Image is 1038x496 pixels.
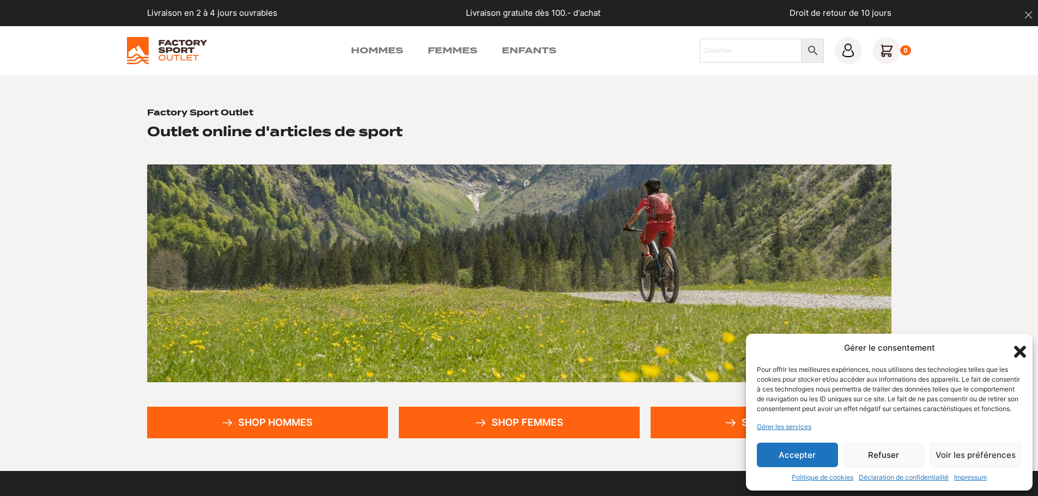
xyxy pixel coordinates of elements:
[844,342,935,354] div: Gérer le consentement
[792,473,853,482] a: Politique de cookies
[790,7,891,20] p: Droit de retour de 10 jours
[1011,342,1022,353] div: Fermer la boîte de dialogue
[700,39,802,63] input: Chercher
[930,443,1022,467] button: Voir les préférences
[1019,5,1038,25] button: dismiss
[757,365,1021,414] div: Pour offrir les meilleures expériences, nous utilisons des technologies telles que les cookies po...
[127,37,207,64] img: Factory Sport Outlet
[859,473,949,482] a: Déclaration de confidentialité
[399,407,640,438] a: Shop femmes
[147,123,403,140] h2: Outlet online d'articles de sport
[651,407,891,438] a: Shop enfants
[757,422,811,432] a: Gérer les services
[428,44,477,57] a: Femmes
[954,473,987,482] a: Impressum
[757,443,838,467] button: Accepter
[502,44,556,57] a: Enfants
[147,407,388,438] a: Shop hommes
[351,44,403,57] a: Hommes
[900,45,912,56] div: 0
[147,108,253,119] h1: Factory Sport Outlet
[466,7,600,20] p: Livraison gratuite dès 100.- d'achat
[843,443,925,467] button: Refuser
[147,7,277,20] p: Livraison en 2 à 4 jours ouvrables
